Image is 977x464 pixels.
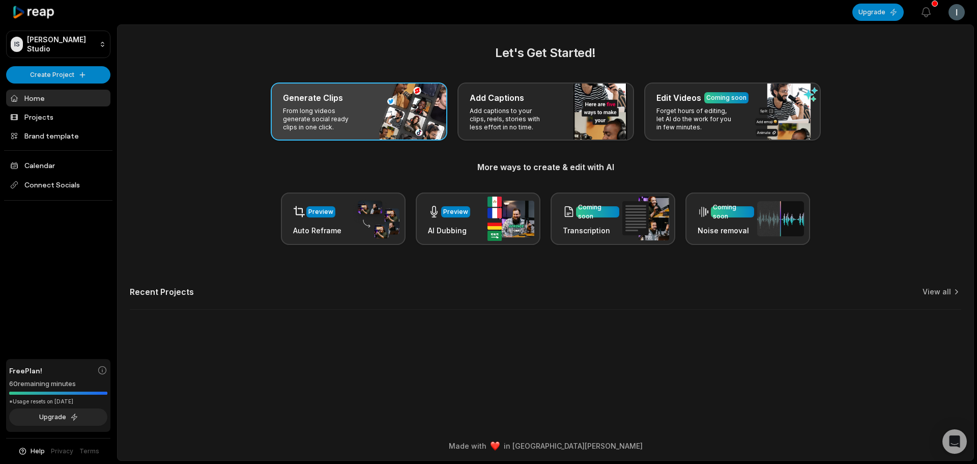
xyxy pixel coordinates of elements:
[6,90,110,106] a: Home
[923,287,951,297] a: View all
[757,201,804,236] img: noise_removal.png
[130,44,961,62] h2: Let's Get Started!
[706,93,746,102] div: Coming soon
[852,4,904,21] button: Upgrade
[308,207,333,216] div: Preview
[127,441,964,451] div: Made with in [GEOGRAPHIC_DATA][PERSON_NAME]
[443,207,468,216] div: Preview
[698,225,754,236] h3: Noise removal
[487,197,534,241] img: ai_dubbing.png
[470,92,524,104] h3: Add Captions
[470,107,549,131] p: Add captions to your clips, reels, stories with less effort in no time.
[6,66,110,84] button: Create Project
[656,107,735,131] p: Forget hours of editing, let AI do the work for you in few minutes.
[9,408,107,426] button: Upgrade
[656,92,701,104] h3: Edit Videos
[293,225,341,236] h3: Auto Reframe
[353,199,399,239] img: auto_reframe.png
[283,107,362,131] p: From long videos generate social ready clips in one click.
[6,127,110,144] a: Brand template
[79,447,99,456] a: Terms
[713,203,752,221] div: Coming soon
[27,35,95,53] p: [PERSON_NAME] Studio
[428,225,470,236] h3: AI Dubbing
[6,108,110,125] a: Projects
[563,225,619,236] h3: Transcription
[11,37,23,52] div: IS
[51,447,73,456] a: Privacy
[578,203,617,221] div: Coming soon
[130,161,961,173] h3: More ways to create & edit with AI
[9,398,107,405] div: *Usage resets on [DATE]
[130,287,194,297] h2: Recent Projects
[9,379,107,389] div: 60 remaining minutes
[18,447,45,456] button: Help
[283,92,343,104] h3: Generate Clips
[6,157,110,174] a: Calendar
[622,197,669,240] img: transcription.png
[491,442,500,451] img: heart emoji
[6,176,110,194] span: Connect Socials
[31,447,45,456] span: Help
[942,429,967,454] div: Open Intercom Messenger
[9,365,42,376] span: Free Plan!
